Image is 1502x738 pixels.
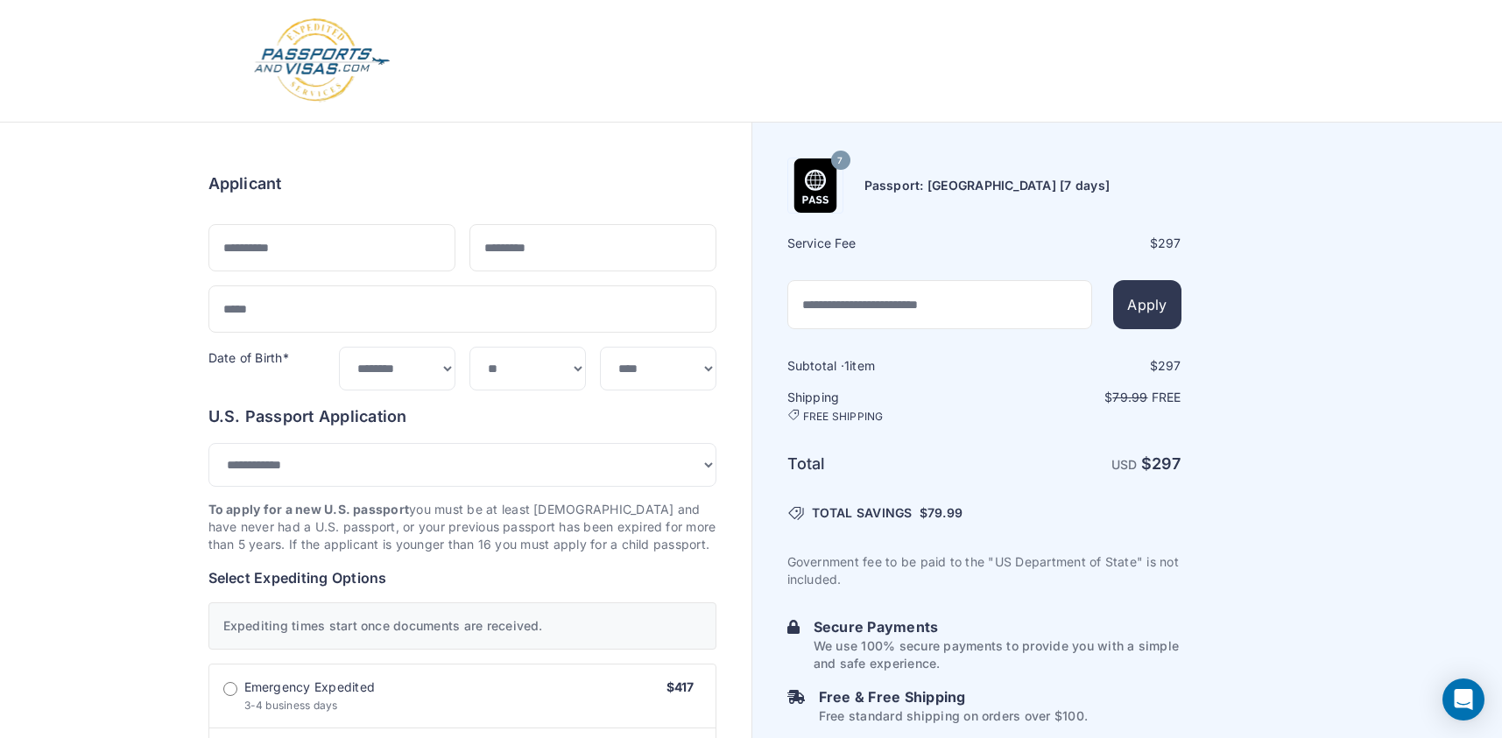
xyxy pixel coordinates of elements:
[208,602,716,650] div: Expediting times start once documents are received.
[819,686,1088,707] h6: Free & Free Shipping
[812,504,913,522] span: TOTAL SAVINGS
[819,707,1088,725] p: Free standard shipping on orders over $100.
[986,235,1181,252] div: $
[787,357,983,375] h6: Subtotal · item
[837,150,843,172] span: 7
[788,158,843,213] img: Product Name
[208,350,289,365] label: Date of Birth*
[244,678,376,696] span: Emergency Expedited
[1158,235,1181,250] span: 297
[864,177,1111,194] h6: Passport: [GEOGRAPHIC_DATA] [7 days]
[1158,358,1181,373] span: 297
[208,501,716,553] p: you must be at least [DEMOGRAPHIC_DATA] and have never had a U.S. passport, or your previous pass...
[920,504,963,522] span: $
[1113,280,1181,329] button: Apply
[787,452,983,476] h6: Total
[787,389,983,424] h6: Shipping
[208,172,282,196] h6: Applicant
[1112,390,1147,404] span: 79.99
[927,505,963,520] span: 79.99
[208,567,716,588] h6: Select Expediting Options
[787,553,1181,588] p: Government fee to be paid to the "US Department of State" is not included.
[844,358,850,373] span: 1
[208,502,410,517] strong: To apply for a new U.S. passport
[1152,454,1181,473] span: 297
[1152,390,1181,404] span: Free
[1141,454,1181,473] strong: $
[1442,678,1484,720] div: Open Intercom Messenger
[814,637,1181,672] p: We use 100% secure payments to provide you with a simple and safe experience.
[986,389,1181,406] p: $
[803,410,884,424] span: FREE SHIPPING
[1111,457,1138,472] span: USD
[208,404,716,429] h6: U.S. Passport Application
[244,699,338,712] span: 3-4 business days
[666,679,695,694] span: $417
[986,357,1181,375] div: $
[787,235,983,252] h6: Service Fee
[814,616,1181,637] h6: Secure Payments
[252,18,391,104] img: Logo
